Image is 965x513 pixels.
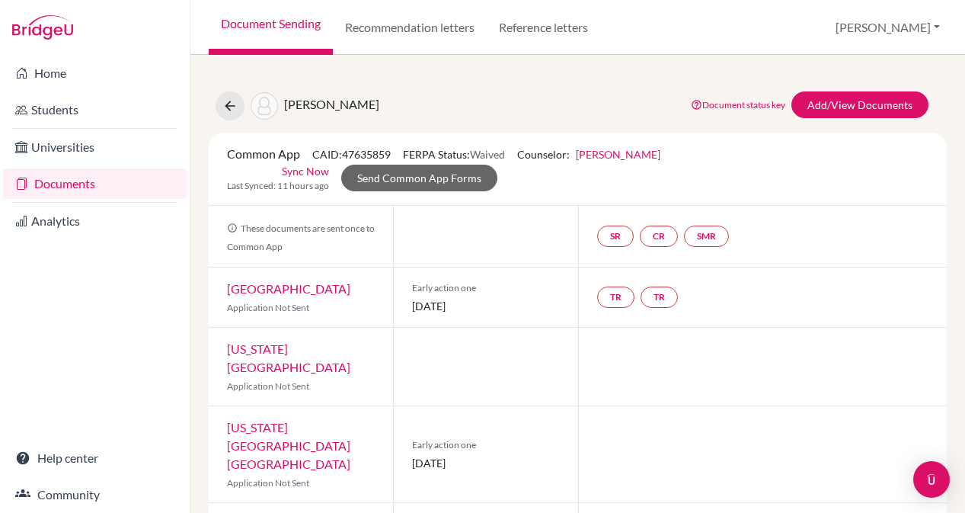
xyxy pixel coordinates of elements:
[684,226,729,247] a: SMR
[227,146,300,161] span: Common App
[412,455,559,471] span: [DATE]
[227,302,309,313] span: Application Not Sent
[3,443,187,473] a: Help center
[227,477,309,489] span: Application Not Sent
[227,223,375,252] span: These documents are sent once to Common App
[641,287,678,308] a: TR
[227,380,309,392] span: Application Not Sent
[829,13,947,42] button: [PERSON_NAME]
[791,91,928,118] a: Add/View Documents
[341,165,497,191] a: Send Common App Forms
[597,287,634,308] a: TR
[312,148,391,161] span: CAID: 47635859
[412,281,559,295] span: Early action one
[227,341,350,374] a: [US_STATE][GEOGRAPHIC_DATA]
[282,163,329,179] a: Sync Now
[3,479,187,510] a: Community
[227,420,350,471] a: [US_STATE][GEOGRAPHIC_DATA] [GEOGRAPHIC_DATA]
[227,281,350,296] a: [GEOGRAPHIC_DATA]
[284,97,379,111] span: [PERSON_NAME]
[470,148,505,161] span: Waived
[640,226,678,247] a: CR
[913,461,950,498] div: Open Intercom Messenger
[3,58,187,88] a: Home
[12,15,73,40] img: Bridge-U
[691,99,785,111] a: Document status key
[3,206,187,236] a: Analytics
[3,168,187,199] a: Documents
[412,438,559,452] span: Early action one
[517,148,660,161] span: Counselor:
[3,132,187,162] a: Universities
[403,148,505,161] span: FERPA Status:
[3,95,187,125] a: Students
[597,226,634,247] a: SR
[412,298,559,314] span: [DATE]
[227,179,329,193] span: Last Synced: 11 hours ago
[576,148,660,161] a: [PERSON_NAME]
